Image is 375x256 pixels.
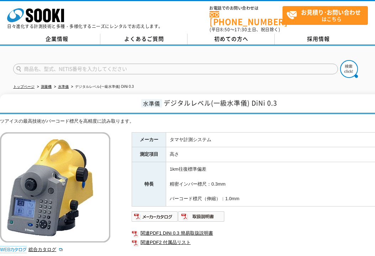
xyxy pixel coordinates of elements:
[132,147,166,162] th: 測定項目
[7,24,163,28] p: 日々進化する計測技術と多種・多様化するニーズにレンタルでお応えします。
[13,34,100,44] a: 企業情報
[275,34,362,44] a: 採用情報
[13,85,35,89] a: トップページ
[132,211,178,222] img: メーカーカタログ
[41,85,52,89] a: 測量機
[141,99,162,107] span: 水準儀
[220,26,230,33] span: 8:50
[187,34,275,44] a: 初めての方へ
[286,6,368,24] span: はこちら
[340,60,358,78] img: btn_search.png
[132,162,166,207] th: 特長
[210,26,280,33] span: (平日 ～ 土日、祝日除く)
[28,247,63,252] a: 総合カタログ
[282,6,368,25] a: お見積り･お問い合わせはこちら
[210,11,282,26] a: [PHONE_NUMBER]
[58,85,69,89] a: 水準儀
[100,34,187,44] a: よくあるご質問
[132,132,166,147] th: メーカー
[70,83,134,91] li: デジタルレベル(一級水準儀) DiNi 0.3
[132,215,178,221] a: メーカーカタログ
[164,98,277,108] span: デジタルレベル(一級水準儀) DiNi 0.3
[13,64,338,74] input: 商品名、型式、NETIS番号を入力してください
[234,26,247,33] span: 17:30
[214,35,248,43] span: 初めての方へ
[178,211,225,222] img: 取扱説明書
[301,8,361,16] strong: お見積り･お問い合わせ
[178,215,225,221] a: 取扱説明書
[210,6,282,10] span: お電話でのお問い合わせは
